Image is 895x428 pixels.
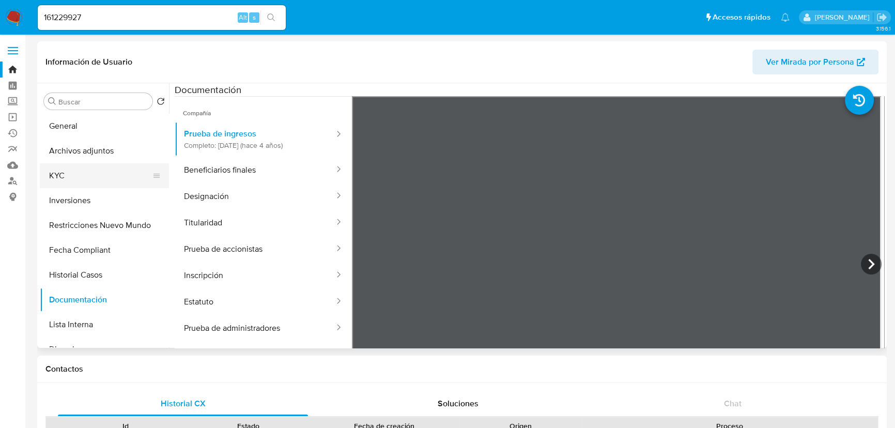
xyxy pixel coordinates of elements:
[40,312,169,337] button: Lista Interna
[40,213,169,238] button: Restricciones Nuevo Mundo
[160,398,205,409] span: Historial CX
[781,13,790,22] a: Notificaciones
[38,11,286,24] input: Buscar usuario o caso...
[48,97,56,105] button: Buscar
[157,97,165,109] button: Volver al orden por defecto
[724,398,742,409] span: Chat
[814,12,873,22] p: andres.vilosio@mercadolibre.com
[253,12,256,22] span: s
[40,139,169,163] button: Archivos adjuntos
[40,163,161,188] button: KYC
[260,10,282,25] button: search-icon
[40,114,169,139] button: General
[58,97,148,106] input: Buscar
[40,337,169,362] button: Direcciones
[752,50,878,74] button: Ver Mirada por Persona
[766,50,854,74] span: Ver Mirada por Persona
[40,263,169,287] button: Historial Casos
[713,12,770,23] span: Accesos rápidos
[40,287,169,312] button: Documentación
[40,188,169,213] button: Inversiones
[239,12,247,22] span: Alt
[45,364,878,374] h1: Contactos
[40,238,169,263] button: Fecha Compliant
[45,57,132,67] h1: Información de Usuario
[437,398,478,409] span: Soluciones
[876,12,887,23] a: Salir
